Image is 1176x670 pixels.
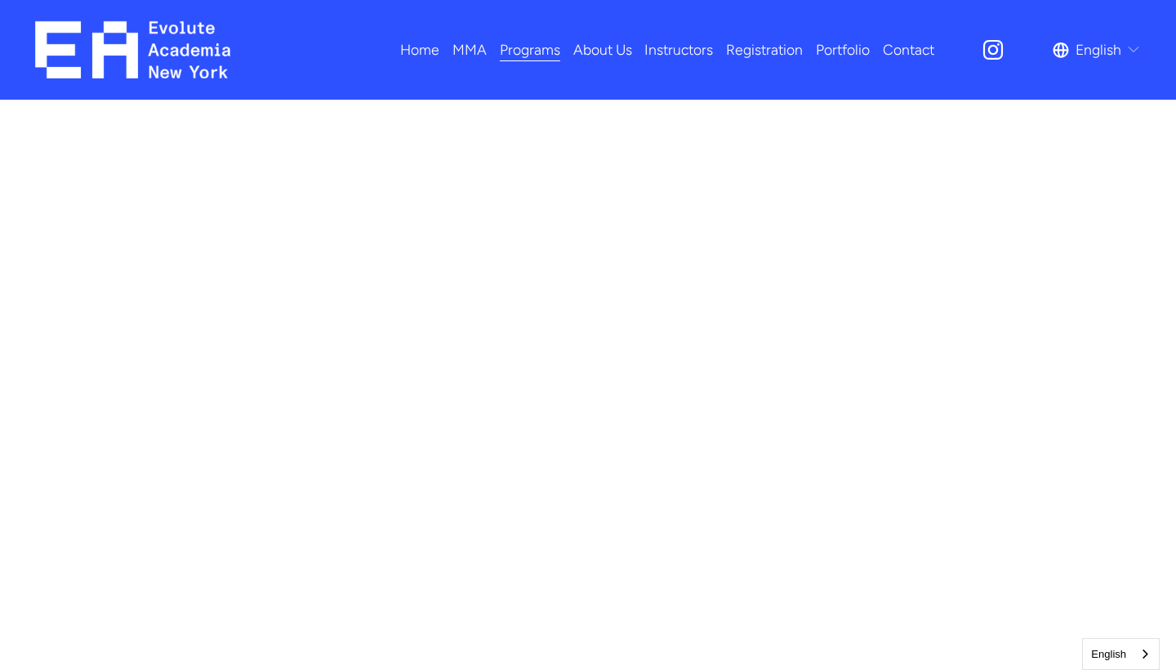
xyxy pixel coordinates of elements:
a: folder dropdown [452,35,487,64]
a: English [1083,639,1159,669]
span: Programs [500,37,560,63]
span: MMA [452,37,487,63]
aside: Language selected: English [1082,638,1160,670]
a: folder dropdown [500,35,560,64]
img: EA [35,21,230,78]
a: Instructors [644,35,713,64]
a: Registration [726,35,803,64]
a: About Us [573,35,632,64]
span: English [1076,37,1121,63]
a: Contact [883,35,934,64]
a: Home [400,35,439,64]
div: language picker [1053,35,1141,64]
a: Portfolio [816,35,870,64]
a: Instagram [981,38,1005,62]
